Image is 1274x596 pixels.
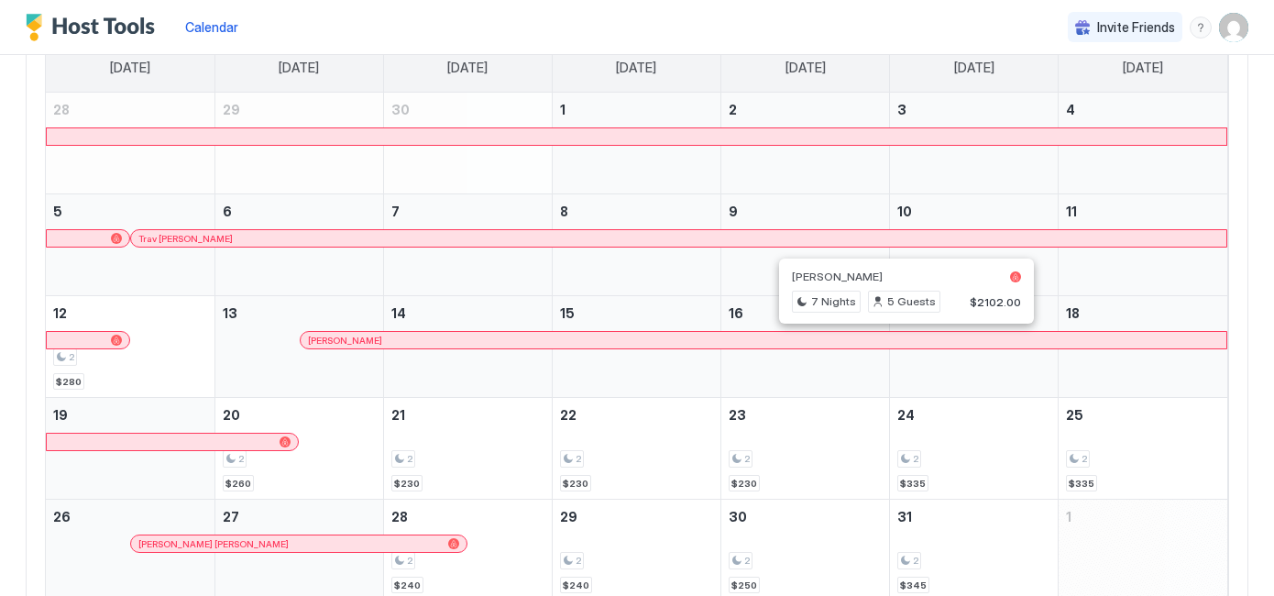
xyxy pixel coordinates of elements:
[552,194,720,296] td: October 8, 2025
[552,296,720,398] td: October 15, 2025
[447,60,488,76] span: [DATE]
[721,194,890,296] td: October 9, 2025
[890,194,1059,296] td: October 10, 2025
[383,296,552,398] td: October 14, 2025
[53,509,71,524] span: 26
[407,555,412,567] span: 2
[553,398,720,432] a: October 22, 2025
[26,14,163,41] a: Host Tools Logo
[897,509,912,524] span: 31
[913,555,918,567] span: 2
[897,102,906,117] span: 3
[890,93,1058,127] a: October 3, 2025
[1066,407,1083,423] span: 25
[887,293,936,310] span: 5 Guests
[215,500,383,534] a: October 27, 2025
[391,204,400,219] span: 7
[900,579,927,591] span: $345
[729,204,738,219] span: 9
[391,305,406,321] span: 14
[215,398,383,432] a: October 20, 2025
[721,398,890,500] td: October 23, 2025
[394,478,420,490] span: $230
[1059,93,1227,127] a: October 4, 2025
[46,194,214,296] td: October 5, 2025
[890,194,1058,228] a: October 10, 2025
[721,296,890,398] td: October 16, 2025
[110,60,150,76] span: [DATE]
[223,509,239,524] span: 27
[913,453,918,465] span: 2
[792,270,883,283] span: [PERSON_NAME]
[616,60,656,76] span: [DATE]
[721,500,889,534] a: October 30, 2025
[552,93,720,194] td: October 1, 2025
[223,305,237,321] span: 13
[1069,478,1094,490] span: $335
[731,478,757,490] span: $230
[598,43,675,93] a: Wednesday
[429,43,506,93] a: Tuesday
[1059,398,1227,432] a: October 25, 2025
[576,555,581,567] span: 2
[890,500,1058,534] a: October 31, 2025
[185,19,238,35] span: Calendar
[721,296,889,330] a: October 16, 2025
[729,102,737,117] span: 2
[383,93,552,194] td: September 30, 2025
[92,43,169,93] a: Sunday
[223,204,232,219] span: 6
[553,500,720,534] a: October 29, 2025
[1059,296,1227,398] td: October 18, 2025
[214,93,383,194] td: September 29, 2025
[729,509,747,524] span: 30
[69,351,74,363] span: 2
[279,60,319,76] span: [DATE]
[897,407,915,423] span: 24
[560,305,575,321] span: 15
[1082,453,1087,465] span: 2
[391,509,408,524] span: 28
[1066,509,1071,524] span: 1
[46,93,214,127] a: September 28, 2025
[238,453,244,465] span: 2
[563,478,588,490] span: $230
[384,93,552,127] a: September 30, 2025
[1059,93,1227,194] td: October 4, 2025
[731,579,757,591] span: $250
[1104,43,1181,93] a: Saturday
[383,194,552,296] td: October 7, 2025
[729,407,746,423] span: 23
[223,407,240,423] span: 20
[553,194,720,228] a: October 8, 2025
[214,398,383,500] td: October 20, 2025
[1059,398,1227,500] td: October 25, 2025
[46,398,214,432] a: October 19, 2025
[308,335,1219,347] div: [PERSON_NAME]
[1059,194,1227,228] a: October 11, 2025
[223,102,240,117] span: 29
[811,293,856,310] span: 7 Nights
[53,305,67,321] span: 12
[185,17,238,37] a: Calendar
[552,398,720,500] td: October 22, 2025
[576,453,581,465] span: 2
[1219,13,1248,42] div: User profile
[1059,194,1227,296] td: October 11, 2025
[560,509,577,524] span: 29
[214,194,383,296] td: October 6, 2025
[553,296,720,330] a: October 15, 2025
[744,555,750,567] span: 2
[890,398,1058,432] a: October 24, 2025
[394,579,421,591] span: $240
[890,296,1058,330] a: October 17, 2025
[214,296,383,398] td: October 13, 2025
[1190,17,1212,39] div: menu
[138,538,459,550] div: [PERSON_NAME] [PERSON_NAME]
[391,407,405,423] span: 21
[308,335,382,347] span: [PERSON_NAME]
[46,500,214,534] a: October 26, 2025
[767,43,844,93] a: Thursday
[53,204,62,219] span: 5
